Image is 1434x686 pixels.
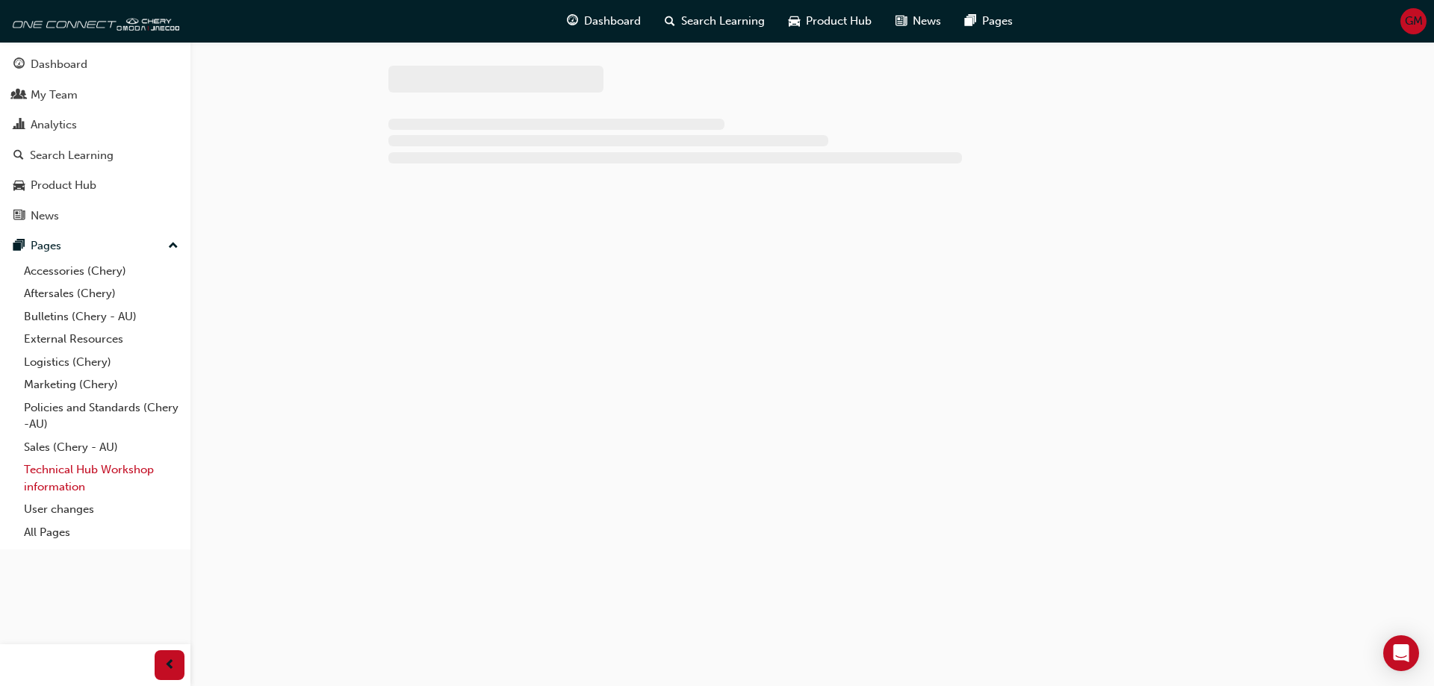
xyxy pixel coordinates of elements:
a: Sales (Chery - AU) [18,436,184,459]
a: External Resources [18,328,184,351]
div: Analytics [31,116,77,134]
a: Product Hub [6,172,184,199]
div: Product Hub [31,177,96,194]
button: GM [1400,8,1427,34]
a: Logistics (Chery) [18,351,184,374]
span: GM [1405,13,1423,30]
span: guage-icon [13,58,25,72]
span: search-icon [665,12,675,31]
div: Pages [31,237,61,255]
span: car-icon [789,12,800,31]
a: User changes [18,498,184,521]
a: Aftersales (Chery) [18,282,184,305]
span: Dashboard [584,13,641,30]
span: pages-icon [13,240,25,253]
span: Pages [982,13,1013,30]
span: up-icon [168,237,179,256]
button: DashboardMy TeamAnalyticsSearch LearningProduct HubNews [6,48,184,232]
a: guage-iconDashboard [555,6,653,37]
a: news-iconNews [884,6,953,37]
button: Pages [6,232,184,260]
span: guage-icon [567,12,578,31]
span: news-icon [896,12,907,31]
div: News [31,208,59,225]
a: car-iconProduct Hub [777,6,884,37]
a: Search Learning [6,142,184,169]
a: Marketing (Chery) [18,373,184,396]
a: Analytics [6,111,184,139]
span: pages-icon [965,12,976,31]
div: Search Learning [30,147,114,164]
a: Accessories (Chery) [18,260,184,283]
span: news-icon [13,210,25,223]
a: News [6,202,184,230]
span: Search Learning [681,13,765,30]
span: people-icon [13,89,25,102]
span: News [913,13,941,30]
a: search-iconSearch Learning [653,6,777,37]
a: pages-iconPages [953,6,1025,37]
span: prev-icon [164,656,176,675]
span: search-icon [13,149,24,163]
a: My Team [6,81,184,109]
a: All Pages [18,521,184,544]
div: My Team [31,87,78,104]
span: car-icon [13,179,25,193]
span: chart-icon [13,119,25,132]
a: Technical Hub Workshop information [18,458,184,498]
a: Policies and Standards (Chery -AU) [18,396,184,436]
a: Dashboard [6,51,184,78]
a: Bulletins (Chery - AU) [18,305,184,328]
span: Product Hub [806,13,872,30]
img: oneconnect [7,6,179,36]
div: Open Intercom Messenger [1383,635,1419,671]
div: Dashboard [31,56,87,73]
